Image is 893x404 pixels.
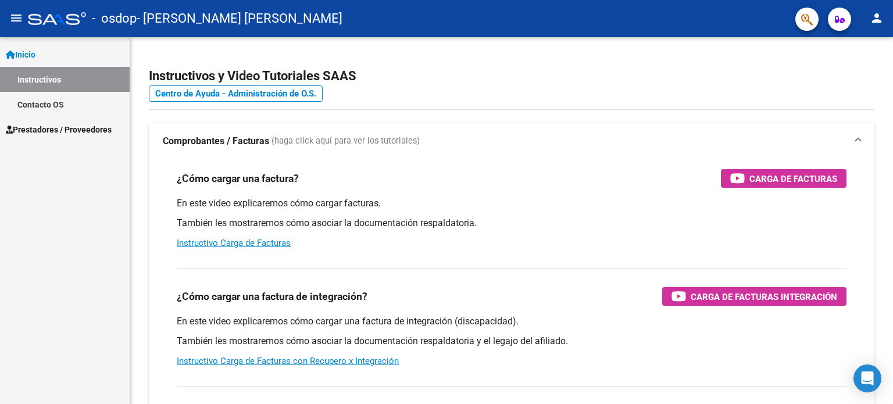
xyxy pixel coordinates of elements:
p: En este video explicaremos cómo cargar facturas. [177,197,846,210]
span: - osdop [92,6,137,31]
mat-icon: menu [9,11,23,25]
mat-icon: person [870,11,884,25]
a: Instructivo Carga de Facturas [177,238,291,248]
div: Open Intercom Messenger [853,364,881,392]
h3: ¿Cómo cargar una factura de integración? [177,288,367,305]
span: Carga de Facturas [749,171,837,186]
a: Instructivo Carga de Facturas con Recupero x Integración [177,356,399,366]
span: (haga click aquí para ver los tutoriales) [272,135,420,148]
p: En este video explicaremos cómo cargar una factura de integración (discapacidad). [177,315,846,328]
span: Inicio [6,48,35,61]
button: Carga de Facturas Integración [662,287,846,306]
button: Carga de Facturas [721,169,846,188]
mat-expansion-panel-header: Comprobantes / Facturas (haga click aquí para ver los tutoriales) [149,123,874,160]
a: Centro de Ayuda - Administración de O.S. [149,85,323,102]
span: - [PERSON_NAME] [PERSON_NAME] [137,6,342,31]
p: También les mostraremos cómo asociar la documentación respaldatoria. [177,217,846,230]
span: Carga de Facturas Integración [691,289,837,304]
strong: Comprobantes / Facturas [163,135,269,148]
h3: ¿Cómo cargar una factura? [177,170,299,187]
span: Prestadores / Proveedores [6,123,112,136]
h2: Instructivos y Video Tutoriales SAAS [149,65,874,87]
p: También les mostraremos cómo asociar la documentación respaldatoria y el legajo del afiliado. [177,335,846,348]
